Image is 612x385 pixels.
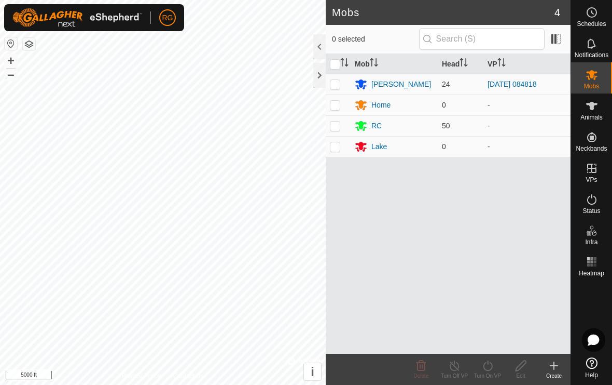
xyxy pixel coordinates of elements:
[575,52,608,58] span: Notifications
[438,54,483,74] th: Head
[332,34,419,45] span: 0 selected
[442,122,450,130] span: 50
[5,55,17,67] button: +
[311,365,314,379] span: i
[5,68,17,81] button: –
[370,60,378,68] p-sorticon: Activate to sort
[554,5,560,20] span: 4
[371,141,387,152] div: Lake
[584,83,599,89] span: Mobs
[576,145,607,152] span: Neckbands
[585,372,598,378] span: Help
[122,371,161,381] a: Privacy Policy
[586,177,597,183] span: VPs
[585,239,597,245] span: Infra
[504,372,537,380] div: Edit
[442,80,450,88] span: 24
[12,8,142,27] img: Gallagher Logo
[414,373,429,379] span: Delete
[371,79,431,90] div: [PERSON_NAME]
[351,54,438,74] th: Mob
[579,270,604,276] span: Heatmap
[332,6,554,19] h2: Mobs
[162,12,173,23] span: RG
[438,372,471,380] div: Turn Off VP
[483,54,571,74] th: VP
[537,372,571,380] div: Create
[173,371,204,381] a: Contact Us
[371,121,382,131] div: RC
[497,60,506,68] p-sorticon: Activate to sort
[582,208,600,214] span: Status
[483,95,571,115] td: -
[488,80,537,88] a: [DATE] 084818
[471,372,504,380] div: Turn On VP
[483,115,571,136] td: -
[442,142,446,151] span: 0
[580,114,603,121] span: Animals
[460,60,468,68] p-sorticon: Activate to sort
[5,37,17,50] button: Reset Map
[23,38,35,50] button: Map Layers
[419,28,545,50] input: Search (S)
[340,60,349,68] p-sorticon: Activate to sort
[571,353,612,382] a: Help
[304,363,321,380] button: i
[483,136,571,157] td: -
[371,100,391,111] div: Home
[442,101,446,109] span: 0
[577,21,606,27] span: Schedules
